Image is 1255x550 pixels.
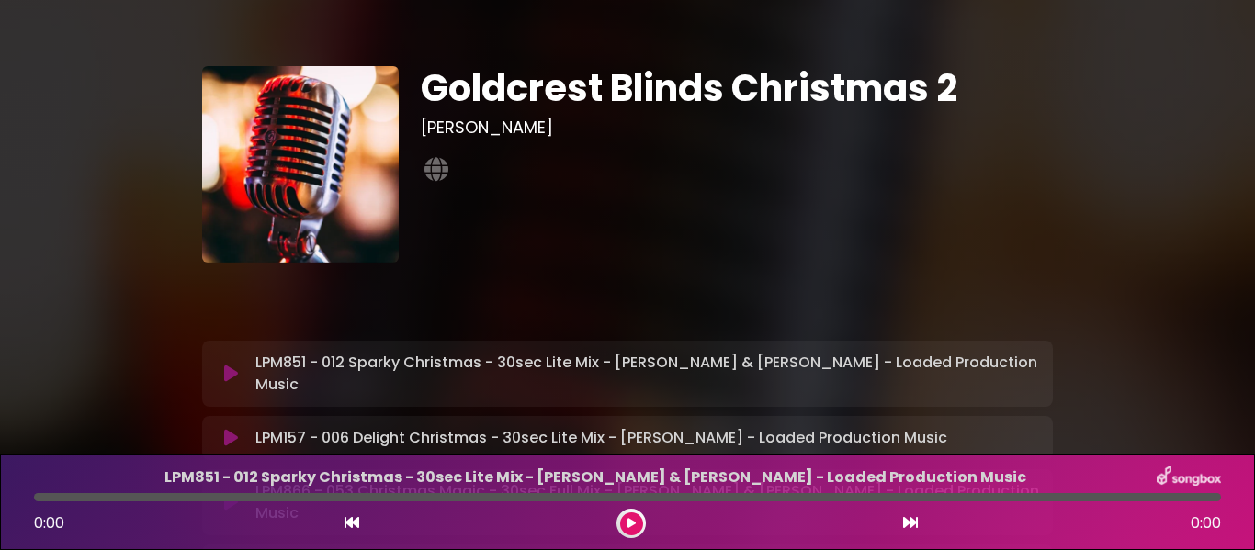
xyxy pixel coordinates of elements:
[34,512,64,533] span: 0:00
[421,118,1054,138] h3: [PERSON_NAME]
[421,66,1054,110] h1: Goldcrest Blinds Christmas 2
[34,466,1157,488] p: LPM851 - 012 Sparky Christmas - 30sec Lite Mix - [PERSON_NAME] & [PERSON_NAME] - Loaded Productio...
[202,66,399,263] img: aM3QKArqTueG8dwo5ilj
[255,427,1042,449] p: LPM157 - 006 Delight Christmas - 30sec Lite Mix - [PERSON_NAME] - Loaded Production Music
[1157,466,1221,489] img: songbox-logo-white.png
[1191,512,1221,534] span: 0:00
[255,352,1042,396] p: LPM851 - 012 Sparky Christmas - 30sec Lite Mix - [PERSON_NAME] & [PERSON_NAME] - Loaded Productio...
